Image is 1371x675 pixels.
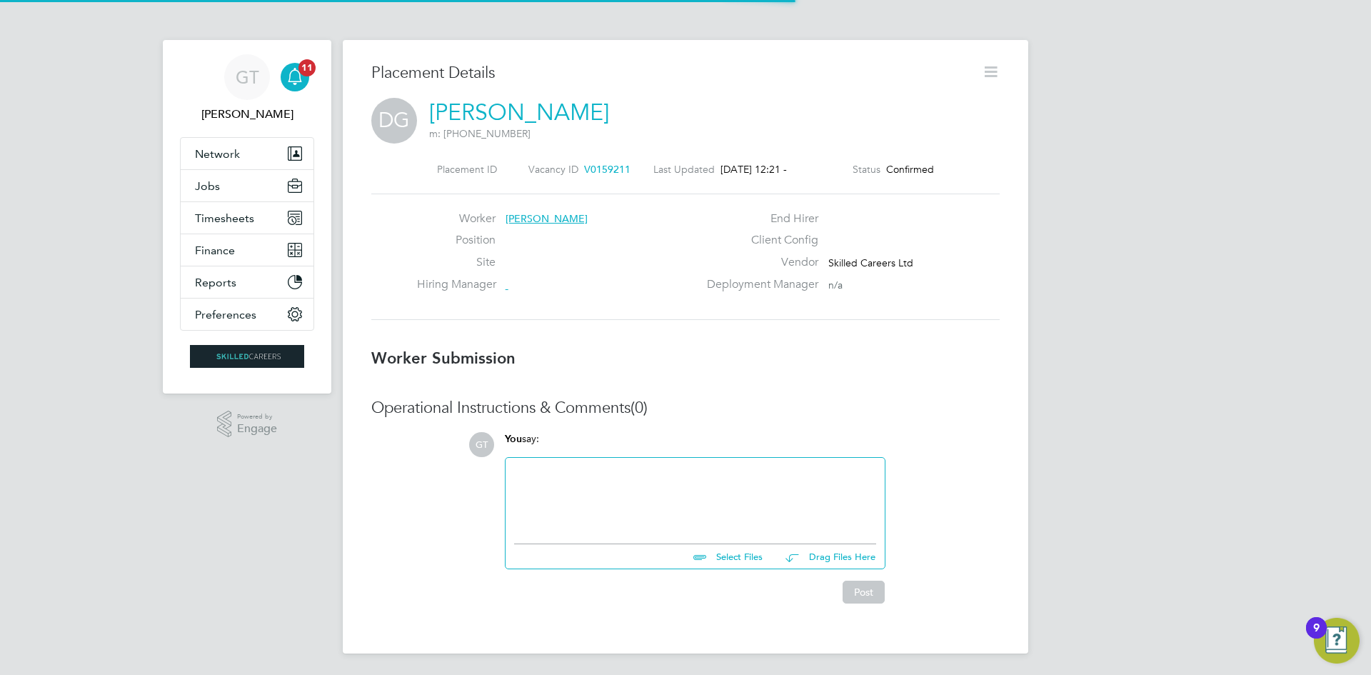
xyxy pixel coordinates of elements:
span: 11 [298,59,316,76]
button: Finance [181,234,313,266]
span: [DATE] 12:21 - [720,163,787,176]
label: Status [853,163,880,176]
button: Drag Files Here [774,542,876,572]
span: Finance [195,244,235,257]
div: say: [505,432,885,457]
span: DG [371,98,417,144]
button: Reports [181,266,313,298]
span: GT [469,432,494,457]
span: Jobs [195,179,220,193]
span: Reports [195,276,236,289]
span: Timesheets [195,211,254,225]
nav: Main navigation [163,40,331,394]
label: Client Config [698,233,818,248]
a: Powered byEngage [217,411,278,438]
label: Last Updated [653,163,715,176]
span: Powered by [237,411,277,423]
span: GT [236,68,259,86]
button: Timesheets [181,202,313,234]
button: Preferences [181,299,313,330]
label: Vacancy ID [528,163,578,176]
label: Placement ID [437,163,497,176]
b: Worker Submission [371,349,516,368]
span: V0159211 [584,163,631,176]
label: Position [417,233,496,248]
button: Jobs [181,170,313,201]
span: Network [195,147,240,161]
button: Post [843,581,885,604]
a: [PERSON_NAME] [429,99,609,126]
span: Engage [237,423,277,435]
label: Vendor [698,255,818,270]
span: Preferences [195,308,256,321]
img: skilledcareers-logo-retina.png [190,345,304,368]
label: End Hirer [698,211,818,226]
label: Hiring Manager [417,277,496,292]
button: Network [181,138,313,169]
span: Skilled Careers Ltd [828,256,913,269]
span: Confirmed [886,163,934,176]
h3: Operational Instructions & Comments [371,398,1000,419]
h3: Placement Details [371,63,971,84]
a: Go to home page [180,345,314,368]
a: 11 [281,54,309,100]
label: Site [417,255,496,270]
span: n/a [828,279,843,291]
span: You [505,433,522,445]
div: 9 [1313,628,1320,646]
span: George Theodosi [180,106,314,123]
span: (0) [631,398,648,417]
label: Deployment Manager [698,277,818,292]
a: GT[PERSON_NAME] [180,54,314,123]
button: Open Resource Center, 9 new notifications [1314,618,1360,664]
span: [PERSON_NAME] [506,212,588,225]
span: m: [PHONE_NUMBER] [429,127,531,140]
label: Worker [417,211,496,226]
